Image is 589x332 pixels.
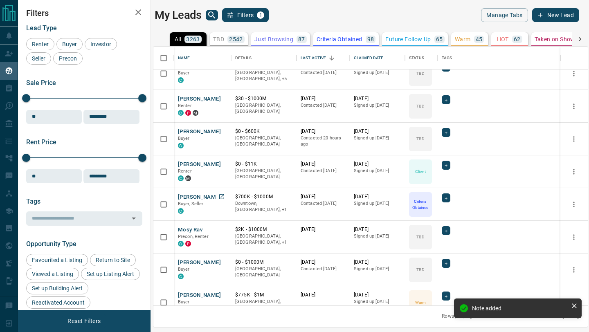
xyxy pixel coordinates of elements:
[497,36,509,42] p: HOT
[26,138,56,146] span: Rent Price
[128,213,139,224] button: Open
[178,259,221,267] button: [PERSON_NAME]
[416,267,424,273] p: TBD
[445,96,447,104] span: +
[472,305,568,312] div: Note added
[481,8,528,22] button: Manage Tabs
[175,36,181,42] p: All
[155,9,202,22] h1: My Leads
[438,47,560,70] div: Tags
[354,102,401,109] p: Signed up [DATE]
[235,47,252,70] div: Details
[568,166,580,178] button: more
[301,259,346,266] p: [DATE]
[56,38,83,50] div: Buyer
[301,200,346,207] p: Contacted [DATE]
[56,55,80,62] span: Precon
[235,266,292,278] p: [GEOGRAPHIC_DATA], [GEOGRAPHIC_DATA]
[436,36,443,42] p: 65
[26,8,142,18] h2: Filters
[185,241,191,247] div: property.ca
[178,168,192,174] span: Renter
[90,254,136,266] div: Return to Site
[415,299,426,305] p: Warm
[178,47,190,70] div: Name
[235,95,292,102] p: $30 - $1000M
[350,47,405,70] div: Claimed Date
[416,103,424,109] p: TBD
[301,47,326,70] div: Last Active
[26,79,56,87] span: Sale Price
[235,298,292,311] p: [GEOGRAPHIC_DATA], [GEOGRAPHIC_DATA]
[301,226,346,233] p: [DATE]
[235,128,292,135] p: $0 - $600K
[416,136,424,142] p: TBD
[442,128,450,137] div: +
[568,100,580,112] button: more
[178,77,184,83] div: condos.ca
[354,226,401,233] p: [DATE]
[206,10,218,20] button: search button
[354,161,401,168] p: [DATE]
[415,168,426,175] p: Client
[178,234,209,239] span: Precon, Renter
[254,36,293,42] p: Just Browsing
[29,285,85,292] span: Set up Building Alert
[29,257,85,263] span: Favourited a Listing
[85,38,117,50] div: Investor
[301,128,346,135] p: [DATE]
[178,95,221,103] button: [PERSON_NAME]
[354,168,401,174] p: Signed up [DATE]
[354,47,384,70] div: Claimed Date
[231,47,297,70] div: Details
[354,200,401,207] p: Signed up [DATE]
[568,231,580,243] button: more
[178,103,192,108] span: Renter
[405,47,438,70] div: Status
[222,8,269,22] button: Filters1
[26,296,90,309] div: Reactivated Account
[84,271,137,277] span: Set up Listing Alert
[53,52,83,65] div: Precon
[216,191,227,202] a: Open in New Tab
[26,254,88,266] div: Favourited a Listing
[235,233,292,246] p: Toronto
[235,259,292,266] p: $0 - $1000M
[178,226,203,234] button: Mosy Rav
[367,36,374,42] p: 98
[385,36,431,42] p: Future Follow Up
[354,298,401,305] p: Signed up [DATE]
[178,143,184,148] div: condos.ca
[416,234,424,240] p: TBD
[354,266,401,272] p: Signed up [DATE]
[568,198,580,211] button: more
[442,259,450,268] div: +
[416,70,424,76] p: TBD
[26,282,88,294] div: Set up Building Alert
[193,110,198,116] div: mrloft.ca
[29,41,52,47] span: Renter
[442,161,450,170] div: +
[26,268,79,280] div: Viewed a Listing
[354,259,401,266] p: [DATE]
[26,197,40,205] span: Tags
[532,8,579,22] button: New Lead
[235,226,292,233] p: $2K - $1000M
[29,55,48,62] span: Seller
[174,47,231,70] div: Name
[354,135,401,141] p: Signed up [DATE]
[235,135,292,148] p: [GEOGRAPHIC_DATA], [GEOGRAPHIC_DATA]
[301,193,346,200] p: [DATE]
[88,41,114,47] span: Investor
[229,36,243,42] p: 2542
[535,36,587,42] p: Taken on Showings
[568,133,580,145] button: more
[354,292,401,298] p: [DATE]
[178,267,190,272] span: Buyer
[297,47,350,70] div: Last Active
[568,264,580,276] button: more
[178,175,184,181] div: condos.ca
[301,266,346,272] p: Contacted [DATE]
[178,299,190,305] span: Buyer
[409,47,424,70] div: Status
